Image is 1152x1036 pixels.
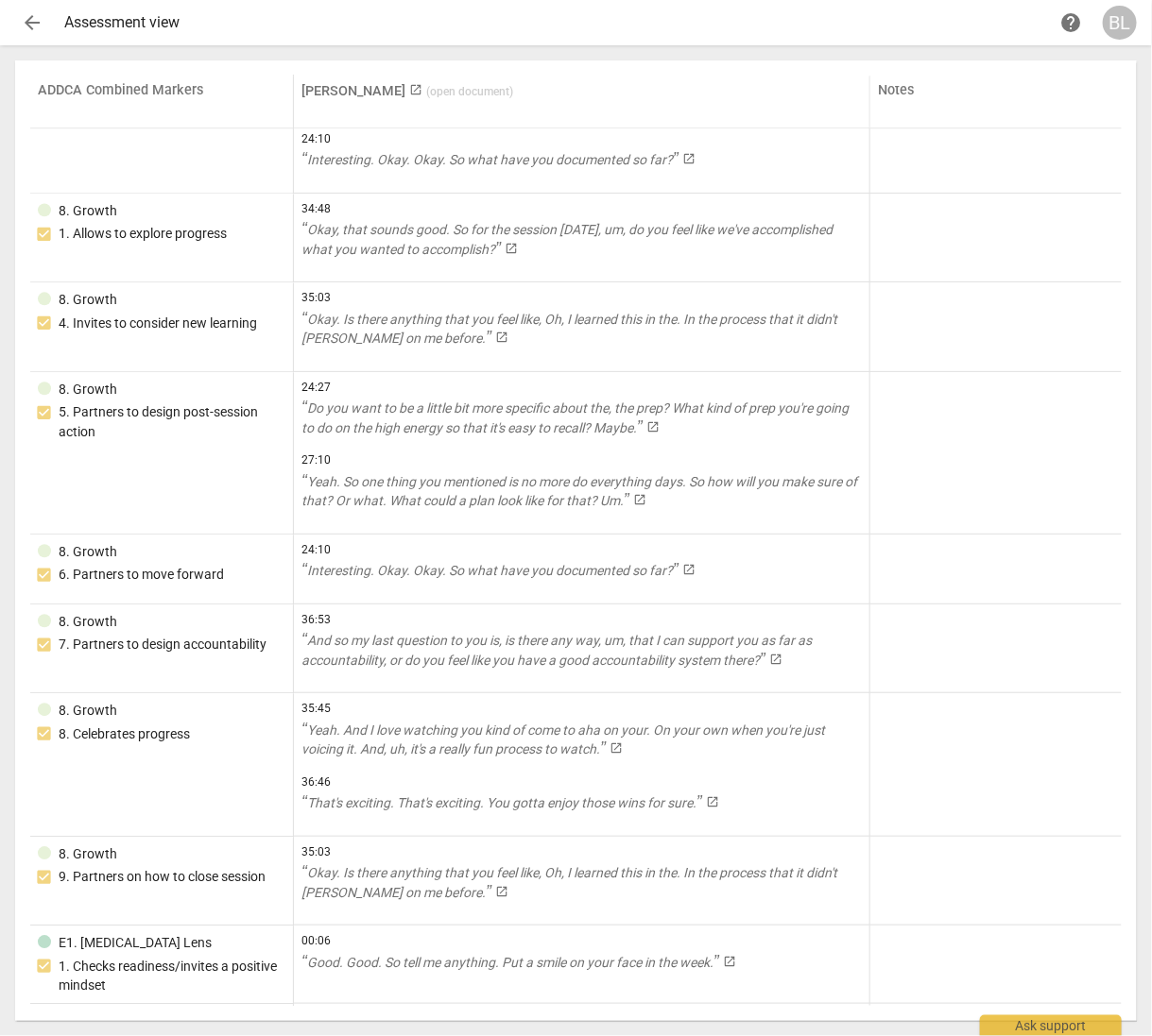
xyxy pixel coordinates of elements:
div: 8. Growth [59,701,117,721]
span: 35:03 [301,844,862,860]
span: Interesting. Okay. Okay. So what have you documented so far? [301,563,679,578]
span: arrow_back [21,11,43,34]
span: launch [723,955,736,968]
a: Okay. Is there anything that you feel like, Oh, I learned this in the. In the process that it did... [301,310,862,348]
a: That's exciting. That's exciting. You gotta enjoy those wins for sure. [301,793,862,813]
span: launch [495,885,508,898]
span: Interesting. Okay. Okay. So what have you documented so far? [301,152,679,167]
span: ( open document ) [426,85,513,98]
a: Good. Good. So tell me anything. Put a smile on your face in the week. [301,953,862,973]
div: Ask support [980,1015,1122,1036]
div: 1. Allows to explore progress [59,224,227,244]
span: launch [646,420,660,433]
span: Do you want to be a little bit more specific about the, the prep? What kind of prep you're going ... [301,400,849,435]
div: 8. Growth [59,201,117,221]
span: launch [610,741,623,755]
span: Okay. Is there anything that you feel like, Oh, I learned this in the. In the process that it did... [301,312,837,347]
th: Notes [870,76,1122,128]
div: 5. Partners to design post-session action [59,402,285,441]
div: 8. Growth [59,844,117,864]
a: Yeah. And I love watching you kind of come to aha on your. On your own when you're just voicing i... [301,721,862,759]
span: launch [706,795,719,808]
a: Help [1054,6,1088,40]
span: launch [633,493,646,506]
div: Assessment view [64,14,1054,31]
span: Yeah. So one thing you mentioned is no more do everything days. So how will you make sure of that... [301,474,857,509]
div: 7. Partners to design accountability [59,635,267,654]
div: 4. Invites to consider new learning [59,314,257,333]
div: 8. Growth [59,290,117,310]
span: 24:27 [301,380,862,396]
span: 24:10 [301,131,862,147]
span: Yeah. And I love watching you kind of come to aha on your. On your own when you're just voicing i... [301,722,825,757]
span: Good. Good. So tell me anything. Put a smile on your face in the week. [301,955,719,970]
span: And so my last question to you is, is there any way, um, that I can support you as far as account... [301,633,812,668]
span: launch [769,653,782,666]
div: 6. Partners to move forward [59,565,224,585]
span: 36:53 [301,612,862,628]
div: 8. Growth [59,542,117,562]
a: Interesting. Okay. Okay. So what have you documented so far? [301,150,862,170]
a: Do you want to be a little bit more specific about the, the prep? What kind of prep you're going ... [301,399,862,437]
span: 00:06 [301,933,862,949]
button: BL [1103,6,1137,40]
span: 27:10 [301,452,862,468]
span: 36:46 [301,774,862,790]
a: Yeah. So one thing you mentioned is no more do everything days. So how will you make sure of that... [301,472,862,511]
span: 35:45 [301,701,862,717]
span: 35:03 [301,290,862,306]
a: Okay. Is there anything that you feel like, Oh, I learned this in the. In the process that it did... [301,863,862,902]
span: launch [682,563,696,576]
span: launch [505,242,518,255]
div: 8. Growth [59,380,117,399]
a: And so my last question to you is, is there any way, um, that I can support you as far as account... [301,631,862,670]
span: Okay, that sounds good. So for the session [DATE], um, do you feel like we've accomplished what y... [301,222,833,257]
th: ADDCA Combined Markers [30,76,294,128]
span: 34:48 [301,201,862,217]
div: 8. Growth [59,612,117,632]
span: launch [495,331,508,344]
div: 1. Checks readiness/invites a positive mindset [59,957,285,995]
span: Okay. Is there anything that you feel like, Oh, I learned this in the. In the process that it did... [301,865,837,900]
a: [PERSON_NAME] (open document) [301,83,513,99]
a: Okay, that sounds good. So for the session [DATE], um, do you feel like we've accomplished what y... [301,220,862,259]
div: 8. Celebrates progress [59,724,190,744]
div: 9. Partners on how to close session [59,867,266,887]
span: That's exciting. That's exciting. You gotta enjoy those wins for sure. [301,795,702,810]
span: launch [682,152,696,165]
span: help [1059,11,1082,34]
span: 24:10 [301,542,862,558]
span: launch [409,83,422,96]
a: Interesting. Okay. Okay. So what have you documented so far? [301,561,862,581]
div: E1. [MEDICAL_DATA] Lens [59,933,212,953]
